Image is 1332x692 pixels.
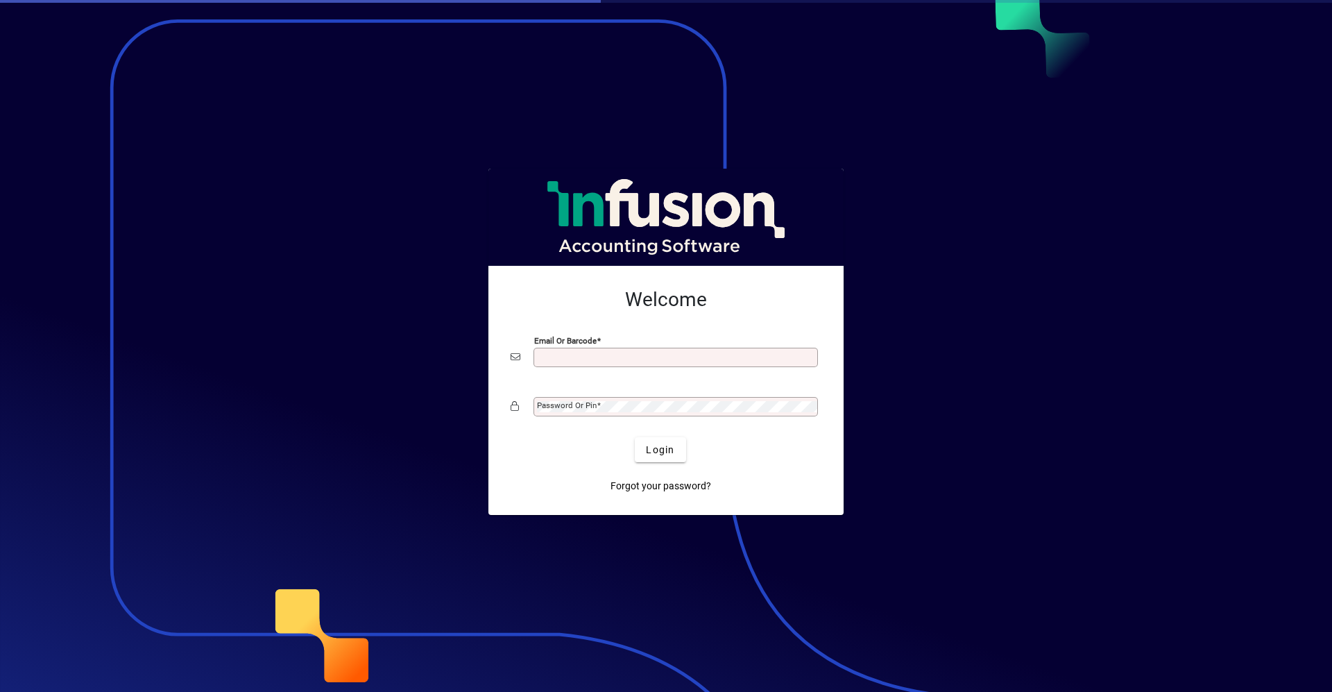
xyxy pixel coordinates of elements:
[605,473,717,498] a: Forgot your password?
[610,479,711,493] span: Forgot your password?
[635,437,685,462] button: Login
[534,336,597,346] mat-label: Email or Barcode
[537,400,597,410] mat-label: Password or Pin
[511,288,821,312] h2: Welcome
[646,443,674,457] span: Login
